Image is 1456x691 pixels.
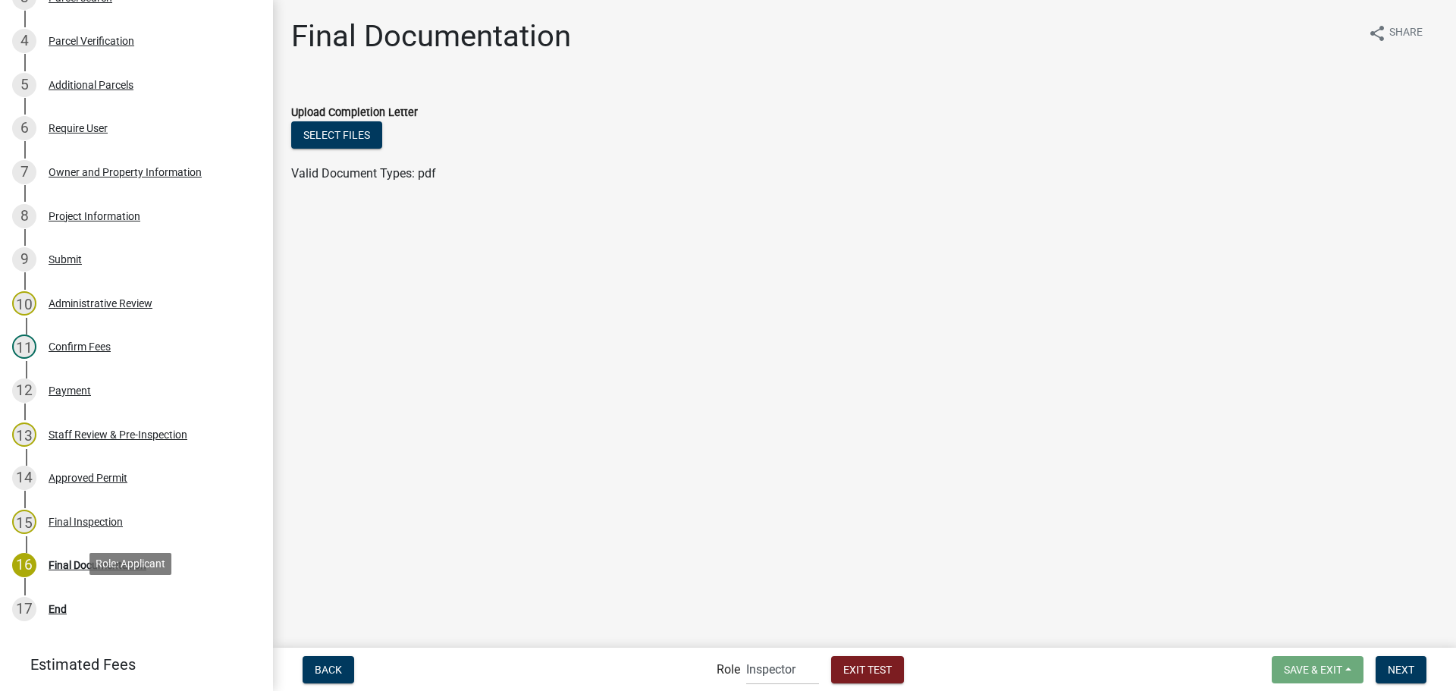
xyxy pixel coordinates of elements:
[12,422,36,447] div: 13
[12,204,36,228] div: 8
[1388,663,1414,675] span: Next
[49,254,82,265] div: Submit
[291,18,571,55] h1: Final Documentation
[1368,24,1386,42] i: share
[291,121,382,149] button: Select files
[831,656,904,683] button: Exit Test
[12,73,36,97] div: 5
[49,298,152,309] div: Administrative Review
[49,517,123,527] div: Final Inspection
[12,649,249,680] a: Estimated Fees
[291,108,418,118] label: Upload Completion Letter
[49,385,91,396] div: Payment
[12,510,36,534] div: 15
[49,473,127,483] div: Approved Permit
[49,604,67,614] div: End
[1376,656,1426,683] button: Next
[315,663,342,675] span: Back
[12,597,36,621] div: 17
[12,466,36,490] div: 14
[89,553,171,575] div: Role: Applicant
[1284,663,1342,675] span: Save & Exit
[1356,18,1435,48] button: shareShare
[717,664,740,676] label: Role
[49,429,187,440] div: Staff Review & Pre-Inspection
[49,211,140,221] div: Project Information
[49,80,133,90] div: Additional Parcels
[12,29,36,53] div: 4
[49,167,202,177] div: Owner and Property Information
[1389,24,1423,42] span: Share
[49,341,111,352] div: Confirm Fees
[12,291,36,316] div: 10
[12,553,36,577] div: 16
[49,560,146,570] div: Final Documentation
[1272,656,1363,683] button: Save & Exit
[12,160,36,184] div: 7
[843,663,892,675] span: Exit Test
[49,36,134,46] div: Parcel Verification
[12,335,36,359] div: 11
[49,123,108,133] div: Require User
[12,378,36,403] div: 12
[12,247,36,272] div: 9
[291,166,436,181] span: Valid Document Types: pdf
[303,656,354,683] button: Back
[12,116,36,140] div: 6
